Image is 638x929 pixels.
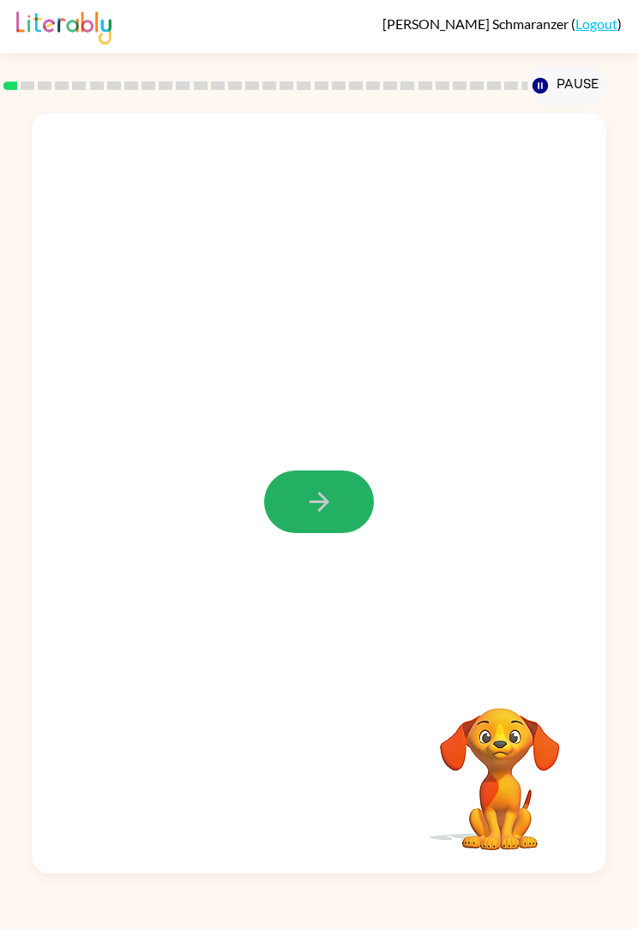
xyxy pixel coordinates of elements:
[382,15,622,32] div: ( )
[16,7,111,45] img: Literably
[382,15,571,32] span: [PERSON_NAME] Schmaranzer
[414,681,586,853] video: Your browser must support playing .mp4 files to use Literably. Please try using another browser.
[527,66,606,105] button: Pause
[575,15,617,32] a: Logout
